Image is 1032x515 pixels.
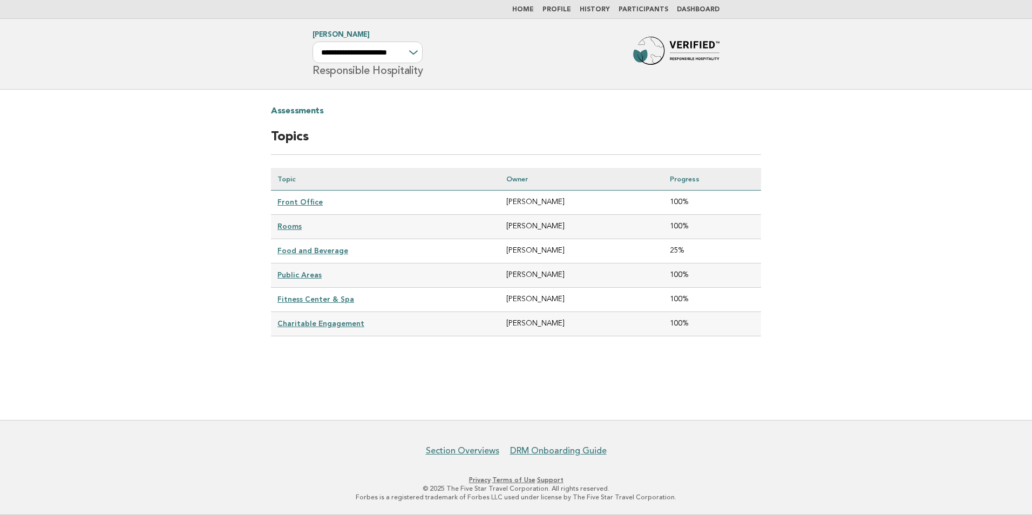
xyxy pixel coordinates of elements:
a: DRM Onboarding Guide [510,445,607,456]
td: [PERSON_NAME] [500,190,663,214]
a: Fitness Center & Spa [277,295,354,303]
td: 100% [663,312,761,336]
p: Forbes is a registered trademark of Forbes LLC used under license by The Five Star Travel Corpora... [186,493,846,502]
a: Charitable Engagement [277,319,364,328]
th: Topic [271,168,500,191]
h2: Topics [271,128,761,155]
h1: Responsible Hospitality [313,32,423,76]
p: © 2025 The Five Star Travel Corporation. All rights reserved. [186,484,846,493]
td: 100% [663,214,761,239]
a: Section Overviews [426,445,499,456]
a: Terms of Use [492,476,535,484]
th: Owner [500,168,663,191]
a: Public Areas [277,270,322,279]
a: Rooms [277,222,302,231]
td: [PERSON_NAME] [500,288,663,312]
th: Progress [663,168,761,191]
a: History [580,6,610,13]
td: [PERSON_NAME] [500,239,663,263]
a: Front Office [277,198,323,206]
a: Support [537,476,563,484]
a: Dashboard [677,6,719,13]
td: 100% [663,263,761,288]
a: [PERSON_NAME] [313,31,370,38]
a: Participants [619,6,668,13]
a: Home [512,6,534,13]
td: 100% [663,190,761,214]
a: Food and Beverage [277,246,348,255]
td: [PERSON_NAME] [500,214,663,239]
td: [PERSON_NAME] [500,312,663,336]
img: Forbes Travel Guide [633,37,719,71]
td: [PERSON_NAME] [500,263,663,288]
a: Profile [542,6,571,13]
td: 25% [663,239,761,263]
td: 100% [663,288,761,312]
p: · · [186,476,846,484]
a: Privacy [469,476,491,484]
a: Assessments [271,103,324,120]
